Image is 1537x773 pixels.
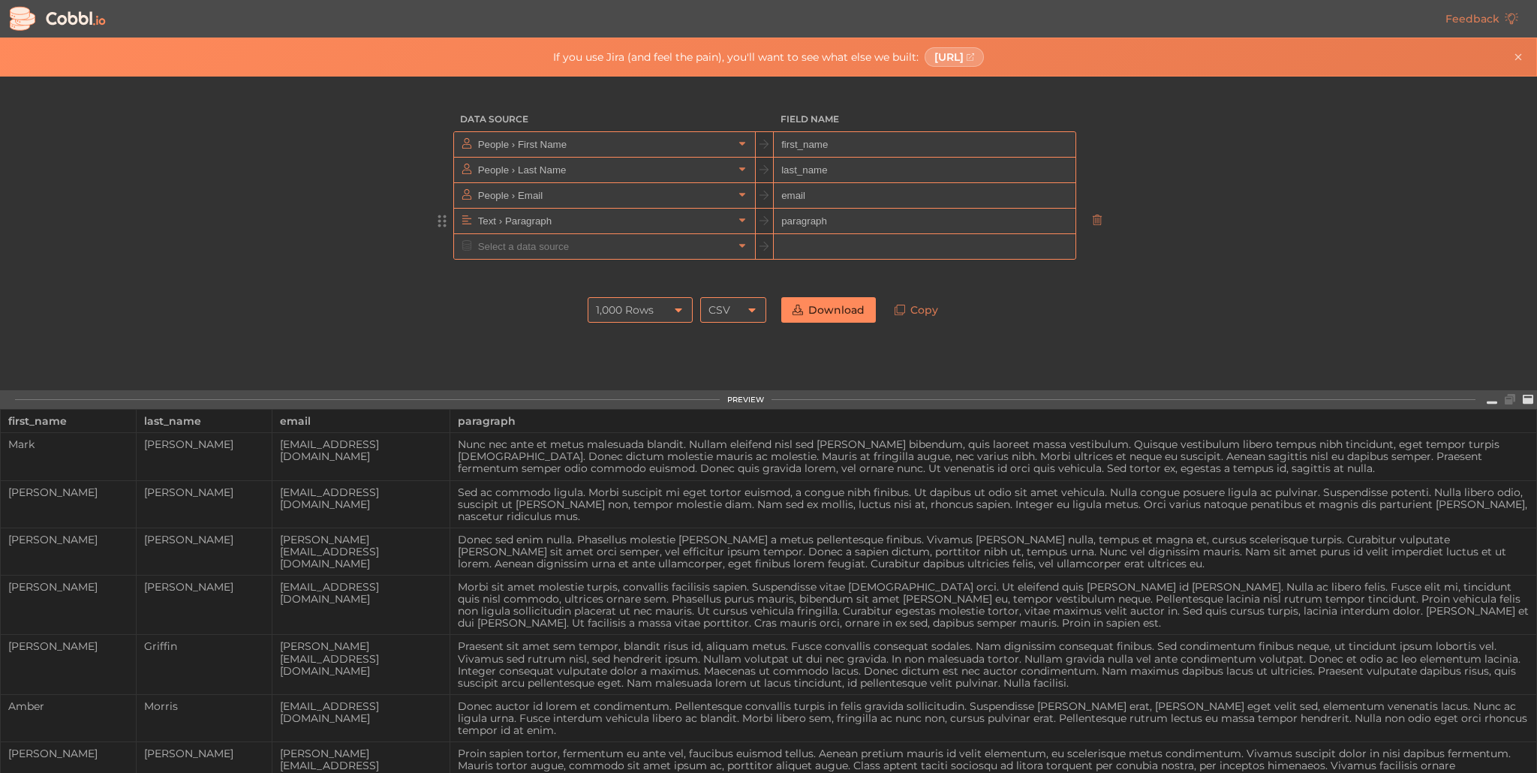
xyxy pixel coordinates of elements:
[8,410,128,432] div: first_name
[1,747,136,759] div: [PERSON_NAME]
[1,640,136,652] div: [PERSON_NAME]
[450,534,1536,570] div: Donec sed enim nulla. Phasellus molestie [PERSON_NAME] a metus pellentesque finibus. Vivamus [PER...
[272,640,450,676] div: [PERSON_NAME][EMAIL_ADDRESS][DOMAIN_NAME]
[1509,48,1527,66] button: Close banner
[1,486,136,498] div: [PERSON_NAME]
[474,158,733,182] input: Select a data source
[272,700,450,724] div: [EMAIL_ADDRESS][DOMAIN_NAME]
[774,107,1076,132] h3: Field Name
[474,209,733,233] input: Select a data source
[458,410,1529,432] div: paragraph
[137,486,272,498] div: [PERSON_NAME]
[1,438,136,450] div: Mark
[272,581,450,605] div: [EMAIL_ADDRESS][DOMAIN_NAME]
[934,51,964,63] span: [URL]
[450,700,1536,736] div: Donec auctor id lorem et condimentum. Pellentesque convallis turpis in felis gravida sollicitudin...
[272,486,450,510] div: [EMAIL_ADDRESS][DOMAIN_NAME]
[450,438,1536,474] div: Nunc nec ante et metus malesuada blandit. Nullam eleifend nisl sed [PERSON_NAME] bibendum, quis l...
[553,51,919,63] span: If you use Jira (and feel the pain), you'll want to see what else we built:
[137,534,272,546] div: [PERSON_NAME]
[280,410,442,432] div: email
[1,581,136,593] div: [PERSON_NAME]
[272,534,450,570] div: [PERSON_NAME][EMAIL_ADDRESS][DOMAIN_NAME]
[450,486,1536,522] div: Sed ac commodo ligula. Morbi suscipit mi eget tortor euismod, a congue nibh finibus. Ut dapibus u...
[474,234,733,259] input: Select a data source
[1434,6,1529,32] a: Feedback
[781,297,876,323] a: Download
[883,297,949,323] a: Copy
[137,581,272,593] div: [PERSON_NAME]
[1,700,136,712] div: Amber
[450,581,1536,629] div: Morbi sit amet molestie turpis, convallis facilisis sapien. Suspendisse vitae [DEMOGRAPHIC_DATA] ...
[925,47,985,67] a: [URL]
[137,438,272,450] div: [PERSON_NAME]
[474,183,733,208] input: Select a data source
[596,297,654,323] div: 1,000 Rows
[474,132,733,157] input: Select a data source
[144,410,264,432] div: last_name
[453,107,756,132] h3: Data Source
[272,438,450,462] div: [EMAIL_ADDRESS][DOMAIN_NAME]
[727,396,764,405] div: PREVIEW
[137,640,272,652] div: Griffin
[450,640,1536,688] div: Praesent sit amet sem tempor, blandit risus id, aliquam metus. Fusce convallis consequat sodales....
[137,747,272,759] div: [PERSON_NAME]
[708,297,730,323] div: CSV
[137,700,272,712] div: Morris
[1,534,136,546] div: [PERSON_NAME]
